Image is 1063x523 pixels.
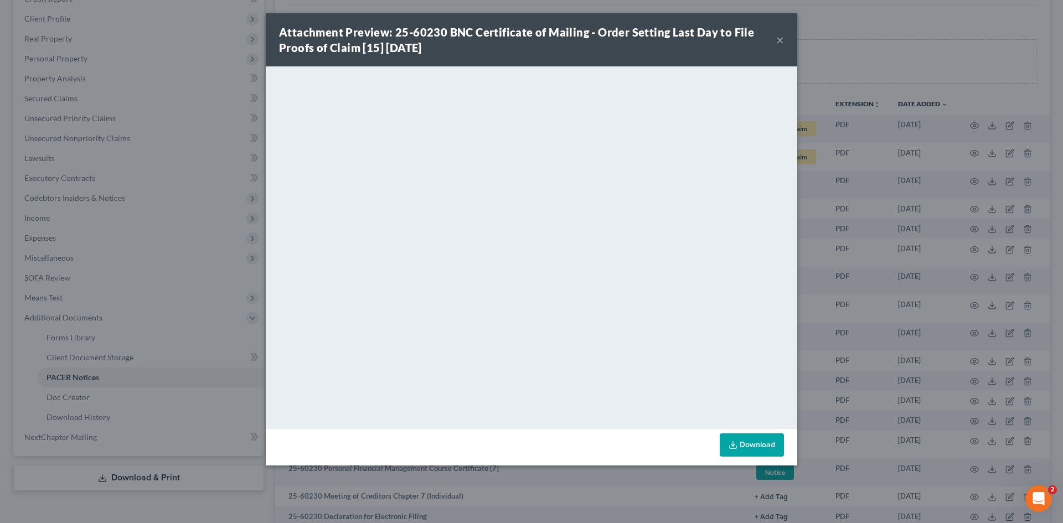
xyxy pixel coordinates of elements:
[720,433,784,457] a: Download
[279,25,754,54] strong: Attachment Preview: 25-60230 BNC Certificate of Mailing - Order Setting Last Day to File Proofs o...
[1048,485,1057,494] span: 2
[266,66,797,426] iframe: <object ng-attr-data='[URL][DOMAIN_NAME]' type='application/pdf' width='100%' height='650px'></ob...
[1025,485,1052,512] iframe: Intercom live chat
[776,33,784,46] button: ×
